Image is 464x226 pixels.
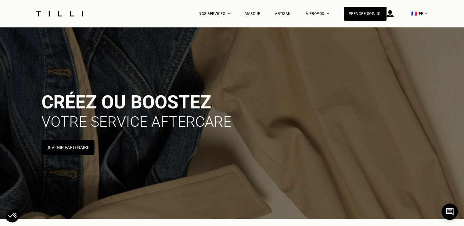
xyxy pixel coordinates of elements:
img: Menu déroulant [228,13,230,14]
img: Logo du service de couturière Tilli [34,11,85,16]
span: 🇫🇷 [411,11,417,16]
img: Menu déroulant à propos [327,13,329,14]
img: icône connexion [387,10,394,17]
a: Prendre soin ici [344,7,387,21]
img: menu déroulant [425,13,427,14]
span: Créez ou boostez [41,91,211,113]
a: Artisan [275,12,291,16]
button: Devenir Partenaire [41,140,94,155]
a: Marque [245,12,260,16]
